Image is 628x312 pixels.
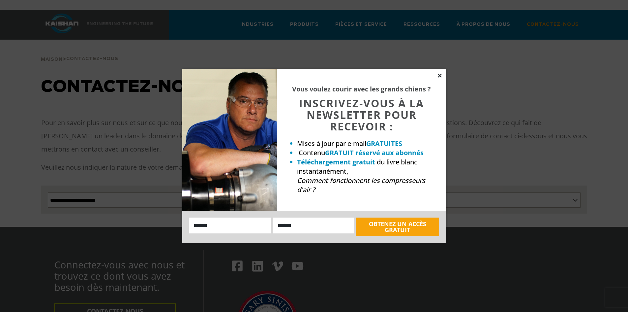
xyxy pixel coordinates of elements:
font: OBTENEZ UN ACCÈS GRATUIT [369,220,426,234]
input: Nom: [189,218,272,233]
font: Vous voulez courir avec les grands chiens ? [292,85,431,93]
font: Comment fonctionnent les compresseurs d'air ? [297,176,425,194]
input: E-mail [273,218,354,233]
font: Mises à jour par e-mail [297,139,366,148]
font: INSCRIVEZ-VOUS À LA NEWSLETTER POUR RECEVOIR : [299,96,424,133]
button: OBTENEZ UN ACCÈS GRATUIT [356,218,439,236]
font: GRATUIT réservé aux abonnés [325,148,424,157]
font: du livre blanc instantanément, [297,157,417,176]
font: Téléchargement gratuit [297,157,375,166]
font: GRATUITES [366,139,402,148]
button: Fermer [437,73,443,79]
font: Contenu [299,148,325,157]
